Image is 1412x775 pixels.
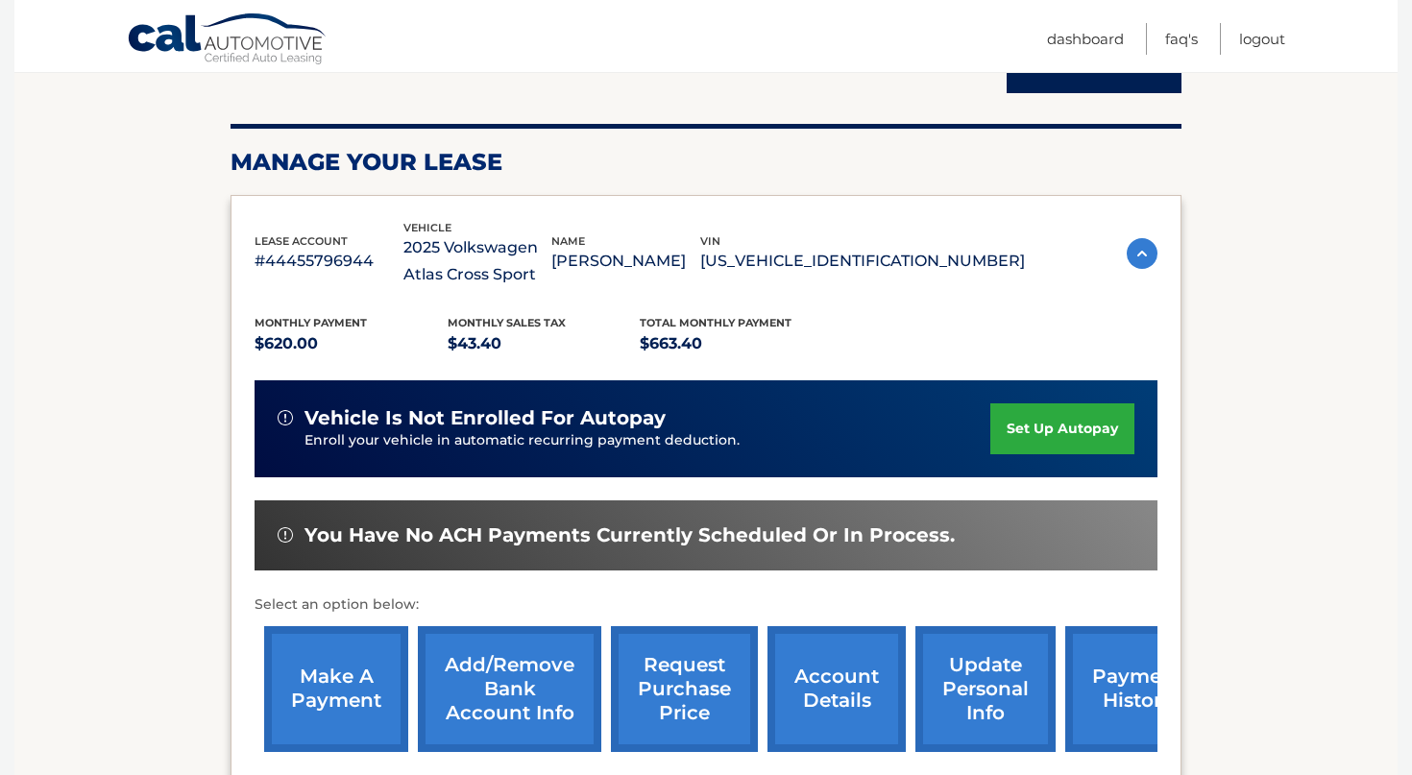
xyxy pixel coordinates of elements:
span: vehicle [403,221,451,234]
span: vehicle is not enrolled for autopay [304,406,666,430]
p: $663.40 [640,330,833,357]
h2: Manage Your Lease [231,148,1181,177]
p: $620.00 [255,330,448,357]
a: update personal info [915,626,1056,752]
span: vin [700,234,720,248]
p: $43.40 [448,330,641,357]
span: lease account [255,234,348,248]
span: You have no ACH payments currently scheduled or in process. [304,523,955,547]
p: [US_VEHICLE_IDENTIFICATION_NUMBER] [700,248,1025,275]
a: make a payment [264,626,408,752]
a: set up autopay [990,403,1134,454]
img: accordion-active.svg [1127,238,1157,269]
a: payment history [1065,626,1209,752]
a: account details [767,626,906,752]
span: Total Monthly Payment [640,316,791,329]
p: [PERSON_NAME] [551,248,700,275]
span: name [551,234,585,248]
a: Logout [1239,23,1285,55]
p: #44455796944 [255,248,403,275]
p: 2025 Volkswagen Atlas Cross Sport [403,234,552,288]
a: FAQ's [1165,23,1198,55]
img: alert-white.svg [278,410,293,425]
img: alert-white.svg [278,527,293,543]
a: Dashboard [1047,23,1124,55]
span: Monthly sales Tax [448,316,566,329]
p: Enroll your vehicle in automatic recurring payment deduction. [304,430,990,451]
span: Monthly Payment [255,316,367,329]
p: Select an option below: [255,593,1157,617]
a: Add/Remove bank account info [418,626,601,752]
a: Cal Automotive [127,12,329,68]
a: request purchase price [611,626,758,752]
